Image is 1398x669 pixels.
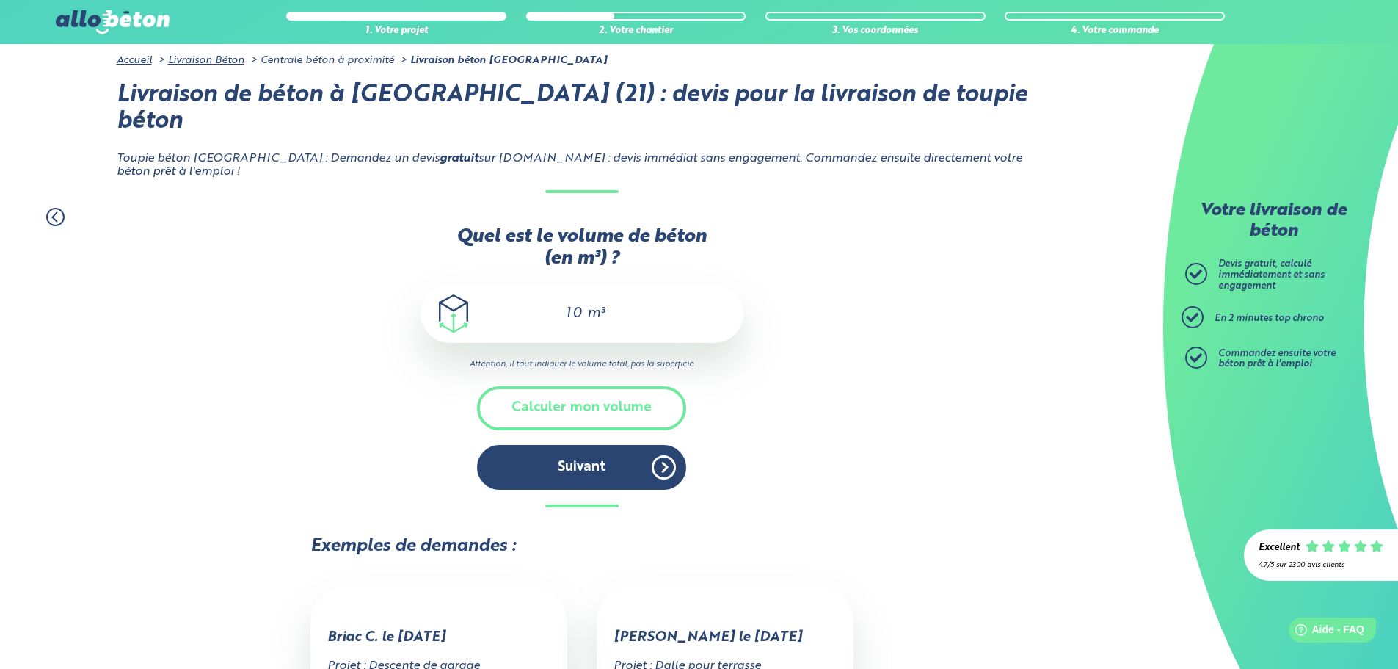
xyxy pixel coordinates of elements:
strong: gratuit [440,153,478,164]
div: 1. Votre projet [286,26,506,37]
i: Attention, il faut indiquer le volume total, pas la superficie [421,358,743,372]
li: Centrale béton à proximité [247,54,394,66]
div: 4. Votre commande [1005,26,1225,37]
div: 3. Vos coordonnées [765,26,986,37]
h2: Exemples de demandes : [310,537,868,557]
li: Livraison béton [GEOGRAPHIC_DATA] [397,54,607,66]
h1: Livraison de béton à [GEOGRAPHIC_DATA] (21) : devis pour la livraison de toupie béton [117,82,1047,137]
a: Accueil [117,55,152,65]
label: Quel est le volume de béton (en m³) ? [421,226,743,270]
div: 2. Votre chantier [526,26,746,37]
input: 0 [558,305,583,322]
h3: [PERSON_NAME] le [DATE] [614,630,837,646]
h3: Briac C. le [DATE] [327,630,550,646]
a: Livraison Béton [168,55,244,65]
p: Toupie béton [GEOGRAPHIC_DATA] : Demandez un devis sur [DOMAIN_NAME] : devis immédiat sans engage... [117,152,1047,179]
span: m³ [587,306,605,321]
img: allobéton [56,10,169,34]
button: Suivant [477,445,686,490]
iframe: Help widget launcher [1267,612,1382,653]
button: Calculer mon volume [477,386,686,430]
